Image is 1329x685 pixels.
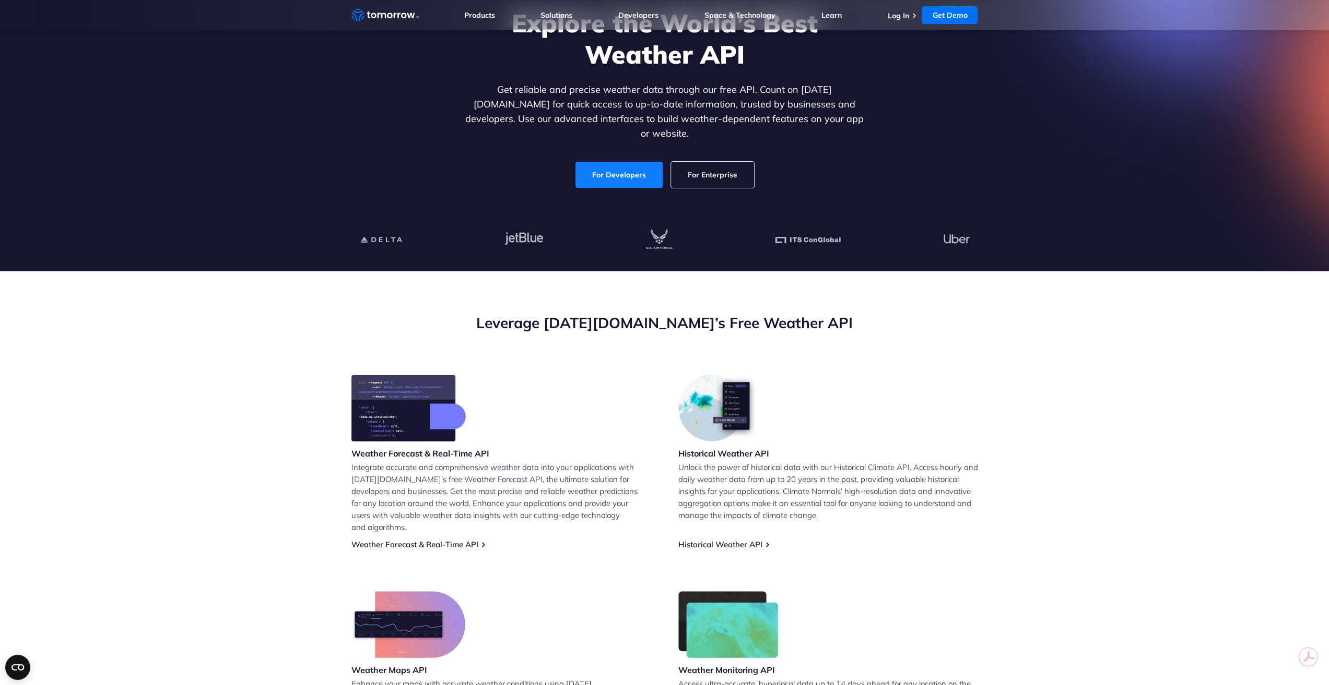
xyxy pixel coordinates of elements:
a: Products [464,10,495,20]
h1: Explore the World’s Best Weather API [463,7,866,70]
a: For Enterprise [671,162,754,188]
a: Space & Technology [704,10,775,20]
a: Home link [351,7,419,23]
a: Log In [887,11,909,20]
a: Historical Weather API [678,539,762,549]
a: Learn [821,10,842,20]
a: For Developers [575,162,663,188]
a: Weather Forecast & Real-Time API [351,539,478,549]
a: Developers [618,10,658,20]
p: Get reliable and precise weather data through our free API. Count on [DATE][DOMAIN_NAME] for quic... [463,82,866,141]
p: Unlock the power of historical data with our Historical Climate API. Access hourly and daily weat... [678,461,978,521]
a: Get Demo [922,6,978,24]
h3: Weather Maps API [351,664,465,676]
h3: Historical Weather API [678,448,769,459]
h2: Leverage [DATE][DOMAIN_NAME]’s Free Weather API [351,313,978,333]
h3: Weather Monitoring API [678,664,779,676]
p: Integrate accurate and comprehensive weather data into your applications with [DATE][DOMAIN_NAME]... [351,461,651,533]
a: Solutions [540,10,572,20]
h3: Weather Forecast & Real-Time API [351,448,489,459]
button: Open CMP widget [5,655,30,680]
